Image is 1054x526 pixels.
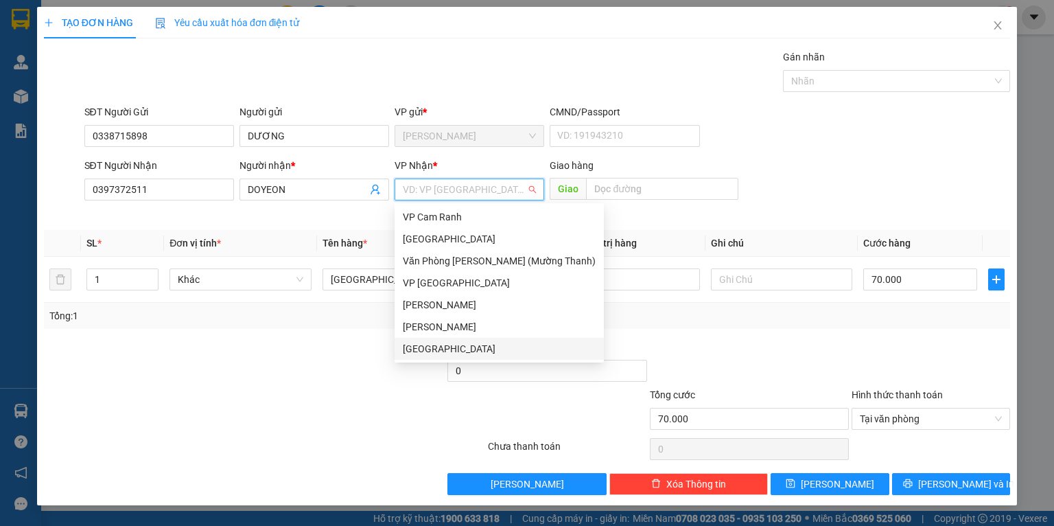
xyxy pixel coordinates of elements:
span: Cước hàng [863,238,911,249]
b: BIÊN NHẬN GỬI HÀNG [111,20,154,108]
div: Phạm Ngũ Lão [395,316,604,338]
input: Ghi Chú [711,268,852,290]
div: [PERSON_NAME] [403,297,596,312]
div: Người gửi [239,104,389,119]
div: Chưa thanh toán [487,439,648,463]
input: VD: Bàn, Ghế [323,268,464,290]
div: VP gửi [395,104,544,119]
span: plus [44,18,54,27]
div: VP Cam Ranh [403,209,596,225]
div: SĐT Người Gửi [84,104,234,119]
span: VP Nhận [395,160,433,171]
button: delete [49,268,71,290]
div: SĐT Người Nhận [84,158,234,173]
label: Hình thức thanh toán [852,389,943,400]
span: Khác [178,269,303,290]
span: printer [903,479,913,490]
button: plus [988,268,1005,290]
div: CMND/Passport [550,104,699,119]
div: Tổng: 1 [49,308,408,323]
span: Giá trị hàng [586,238,637,249]
button: Close [979,7,1017,45]
span: Giao [550,178,586,200]
div: [PERSON_NAME] [403,319,596,334]
div: Văn phòng không hợp lệ [395,202,544,218]
span: SL [86,238,97,249]
img: logo.jpg [190,17,223,50]
span: TẠO ĐƠN HÀNG [44,17,133,28]
button: [PERSON_NAME] [447,473,606,495]
div: VP Ninh Hòa [395,272,604,294]
img: icon [155,18,166,29]
span: Phạm Ngũ Lão [403,126,536,146]
div: VP Cam Ranh [395,206,604,228]
div: Nha Trang [395,338,604,360]
span: save [786,479,795,490]
div: Văn Phòng [PERSON_NAME] (Mường Thanh) [403,253,596,268]
div: VP [GEOGRAPHIC_DATA] [403,275,596,290]
button: printer[PERSON_NAME] và In [892,473,1011,495]
span: delete [651,479,661,490]
div: Văn Phòng Trần Phú (Mường Thanh) [395,250,604,272]
span: Tại văn phòng [860,409,1002,429]
span: plus [989,274,1004,285]
button: deleteXóa Thông tin [609,473,768,495]
li: (c) 2017 [156,65,230,82]
button: save[PERSON_NAME] [771,473,889,495]
div: Người nhận [239,158,389,173]
span: Đơn vị tính [169,238,221,249]
span: [PERSON_NAME] [801,477,874,492]
input: 0 [586,268,700,290]
span: Yêu cầu xuất hóa đơn điện tử [155,17,300,28]
span: close [992,20,1003,31]
span: [PERSON_NAME] và In [918,477,1014,492]
span: Xóa Thông tin [666,477,726,492]
span: [PERSON_NAME] [491,477,564,492]
span: Tổng cước [650,389,695,400]
div: [GEOGRAPHIC_DATA] [403,341,596,356]
div: [GEOGRAPHIC_DATA] [403,231,596,247]
span: user-add [370,184,381,195]
input: Dọc đường [586,178,738,200]
img: logo.jpg [17,17,86,86]
div: Lê Hồng Phong [395,294,604,316]
label: Gán nhãn [783,52,825,62]
th: Ghi chú [705,230,858,257]
b: [DOMAIN_NAME] [156,52,230,63]
span: Giao hàng [550,160,594,171]
span: Tên hàng [323,238,367,249]
div: Đà Lạt [395,228,604,250]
